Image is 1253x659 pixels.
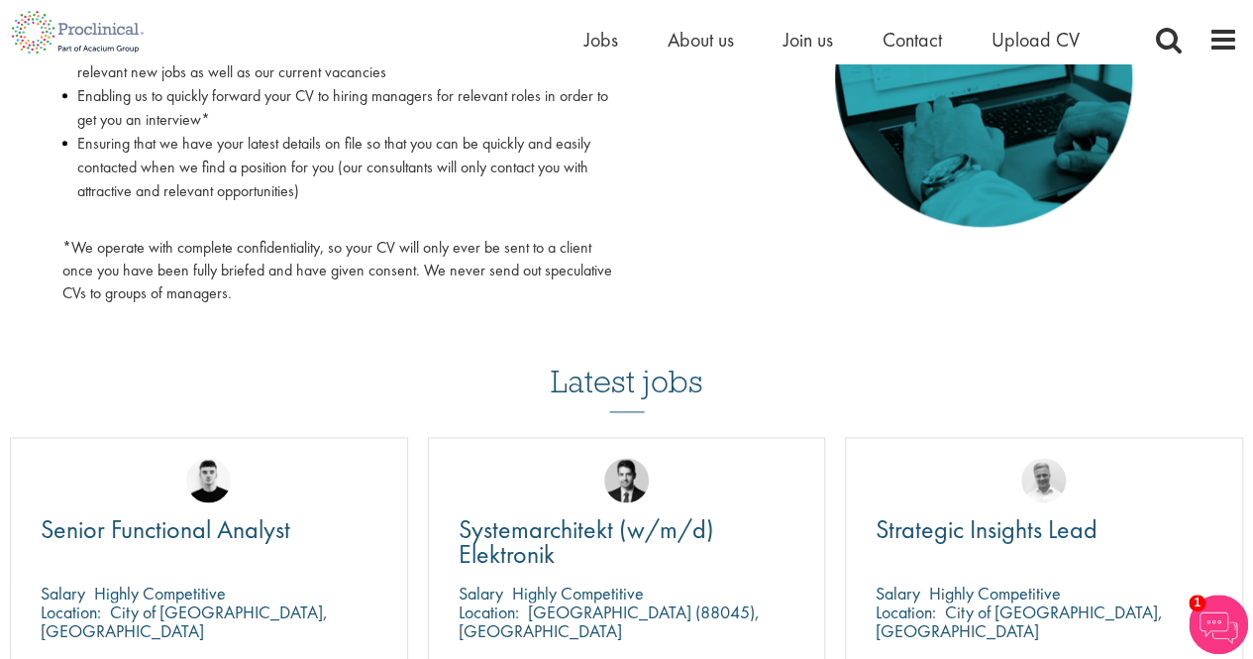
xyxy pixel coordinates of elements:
p: City of [GEOGRAPHIC_DATA], [GEOGRAPHIC_DATA] [876,601,1163,642]
span: 1 [1189,595,1205,611]
span: Senior Functional Analyst [41,512,290,546]
a: Jobs [584,27,618,53]
p: Highly Competitive [512,582,644,604]
a: Contact [883,27,942,53]
a: About us [668,27,734,53]
li: Enabling us to quickly forward your CV to hiring managers for relevant roles in order to get you ... [62,84,612,132]
a: Systemarchitekt (w/m/d) Elektronik [459,517,795,567]
a: Senior Functional Analyst [41,517,377,542]
span: Salary [41,582,85,604]
li: Ensuring that we have your latest details on file so that you can be quickly and easily contacted... [62,132,612,227]
span: Systemarchitekt (w/m/d) Elektronik [459,512,714,571]
p: Highly Competitive [929,582,1061,604]
img: Thomas Wenig [604,458,649,502]
p: City of [GEOGRAPHIC_DATA], [GEOGRAPHIC_DATA] [41,601,328,642]
p: *We operate with complete confidentiality, so your CV will only ever be sent to a client once you... [62,237,612,305]
span: Salary [876,582,920,604]
a: Upload CV [992,27,1080,53]
img: Joshua Bye [1021,458,1066,502]
p: Highly Competitive [94,582,226,604]
img: Chatbot [1189,595,1248,654]
span: Location: [41,601,101,623]
span: Salary [459,582,503,604]
a: Join us [783,27,833,53]
img: Patrick Melody [186,458,231,502]
h3: Latest jobs [551,315,703,412]
p: [GEOGRAPHIC_DATA] (88045), [GEOGRAPHIC_DATA] [459,601,760,642]
span: Strategic Insights Lead [876,512,1097,546]
a: Strategic Insights Lead [876,517,1212,542]
span: Location: [459,601,519,623]
span: Location: [876,601,936,623]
